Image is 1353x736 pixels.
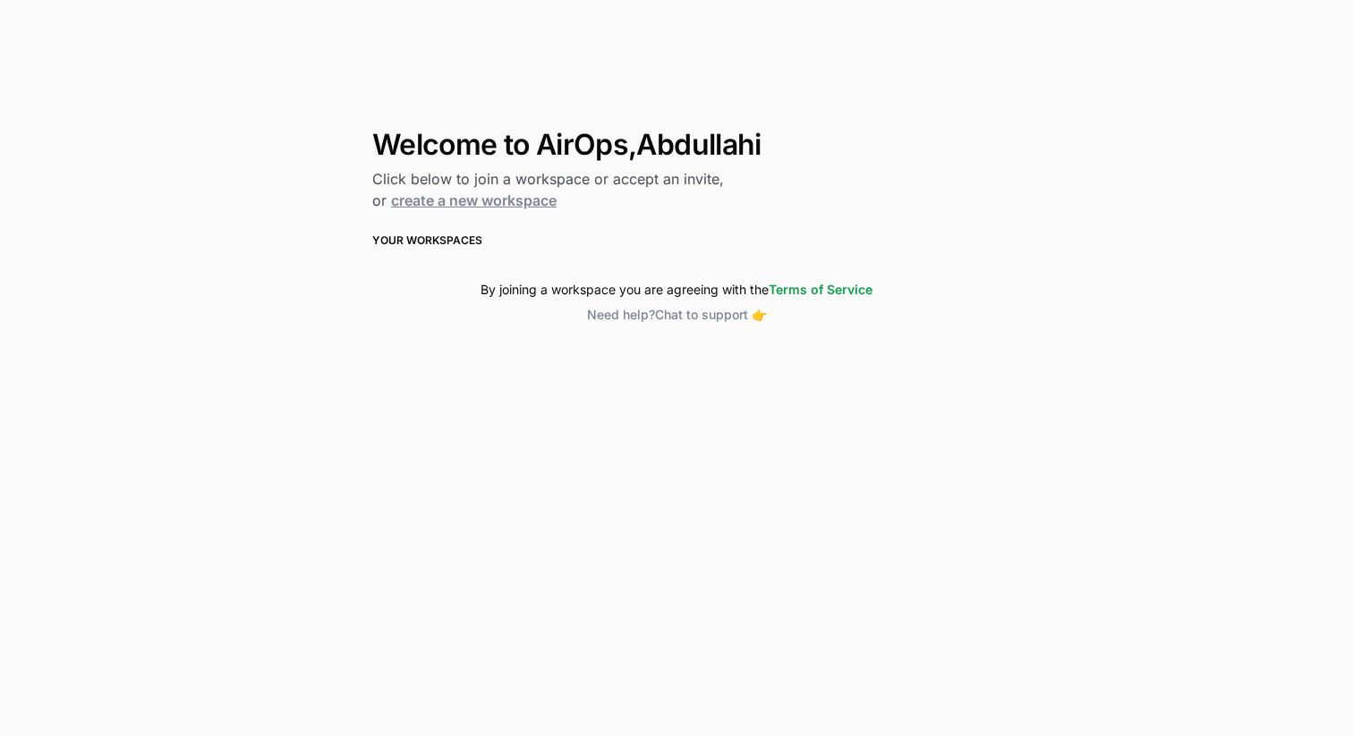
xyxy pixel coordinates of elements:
h1: Welcome to AirOps, Abdullahi [372,129,981,161]
div: By joining a workspace you are agreeing with the [372,281,981,299]
span: Need help? [587,307,655,322]
button: Need help?Chat to support 👉 [372,306,981,324]
h2: Click below to join a workspace or accept an invite, or [372,168,981,211]
a: create a new workspace [391,191,557,209]
span: Chat to support 👉 [655,307,767,322]
a: Terms of Service [769,282,872,297]
h3: Your Workspaces [372,233,981,249]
